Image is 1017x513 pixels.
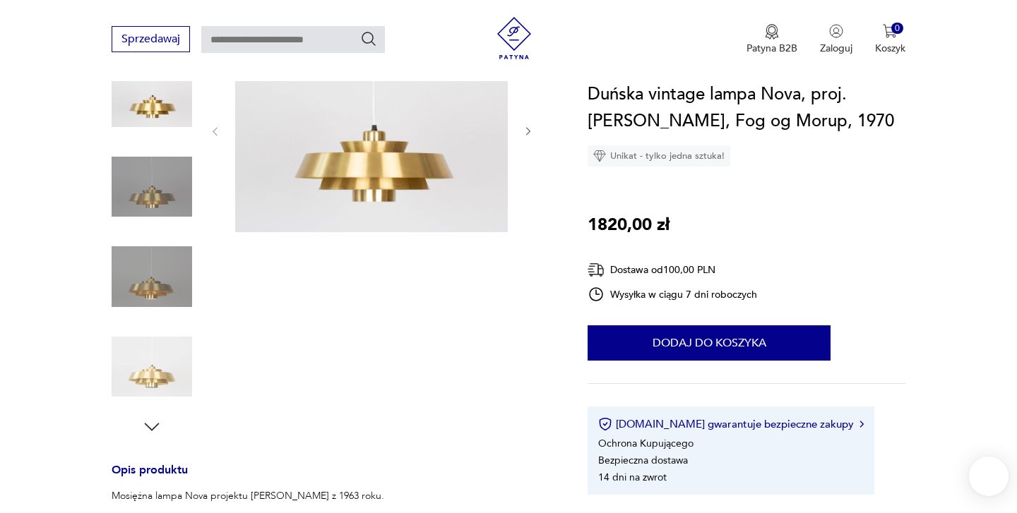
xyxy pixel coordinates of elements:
iframe: Smartsupp widget button [969,457,1009,496]
p: 1820,00 zł [588,212,670,239]
p: Mosiężna lampa Nova projektu [PERSON_NAME] z 1963 roku. [112,489,554,503]
a: Ikona medaluPatyna B2B [747,24,797,55]
img: Ikona medalu [765,24,779,40]
img: Ikona strzałki w prawo [860,421,864,428]
li: Ochrona Kupującego [598,437,694,450]
h1: Duńska vintage lampa Nova, proj. [PERSON_NAME], Fog og Morup, 1970 [588,81,905,135]
img: Ikona certyfikatu [598,417,612,431]
img: Zdjęcie produktu Duńska vintage lampa Nova, proj. Jo Hammerborg, Fog og Morup, 1970 [112,327,192,407]
p: Patyna B2B [747,42,797,55]
div: Unikat - tylko jedna sztuka! [588,145,730,167]
h3: Opis produktu [112,466,554,489]
img: Ikona diamentu [593,150,606,162]
p: Zaloguj [820,42,852,55]
button: Dodaj do koszyka [588,325,831,361]
img: Patyna - sklep z meblami i dekoracjami vintage [493,17,535,59]
li: Bezpieczna dostawa [598,454,688,467]
button: 0Koszyk [875,24,905,55]
img: Ikona koszyka [883,24,897,38]
img: Ikonka użytkownika [829,24,843,38]
img: Zdjęcie produktu Duńska vintage lampa Nova, proj. Jo Hammerborg, Fog og Morup, 1970 [235,28,508,232]
div: 0 [891,23,903,35]
button: Zaloguj [820,24,852,55]
div: Wysyłka w ciągu 7 dni roboczych [588,286,757,303]
li: 14 dni na zwrot [598,471,667,484]
a: Sprzedawaj [112,35,190,45]
button: Szukaj [360,30,377,47]
button: Patyna B2B [747,24,797,55]
img: Zdjęcie produktu Duńska vintage lampa Nova, proj. Jo Hammerborg, Fog og Morup, 1970 [112,56,192,137]
button: [DOMAIN_NAME] gwarantuje bezpieczne zakupy [598,417,863,431]
img: Zdjęcie produktu Duńska vintage lampa Nova, proj. Jo Hammerborg, Fog og Morup, 1970 [112,147,192,227]
img: Zdjęcie produktu Duńska vintage lampa Nova, proj. Jo Hammerborg, Fog og Morup, 1970 [112,236,192,317]
button: Sprzedawaj [112,26,190,52]
div: Dostawa od 100,00 PLN [588,261,757,279]
img: Ikona dostawy [588,261,605,279]
p: Koszyk [875,42,905,55]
